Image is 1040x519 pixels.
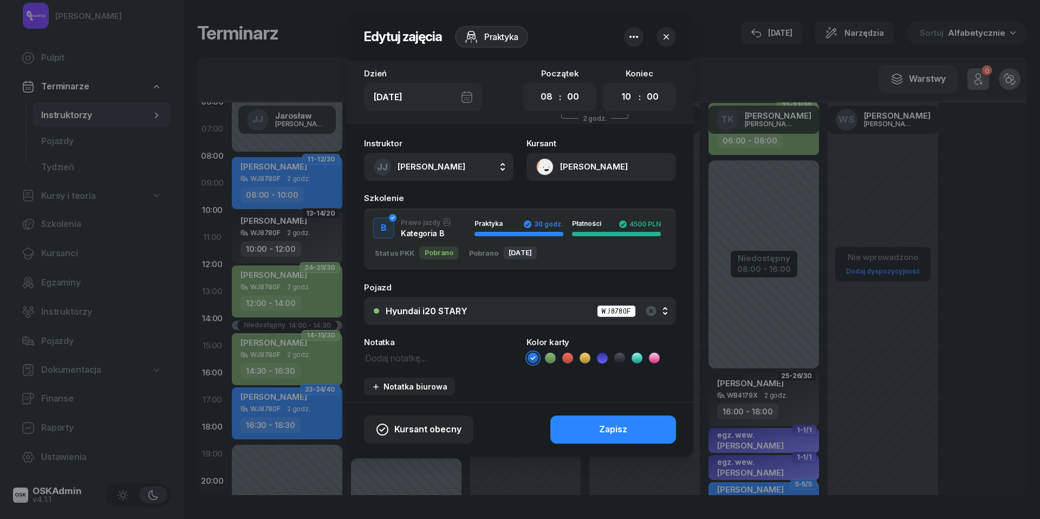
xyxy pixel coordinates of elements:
[526,153,676,181] button: [PERSON_NAME]
[639,90,641,103] div: :
[386,307,467,315] div: Hyundai i20 STARY
[398,161,465,172] span: [PERSON_NAME]
[364,416,473,444] button: Kursant obecny
[559,90,561,103] div: :
[364,378,455,395] button: Notatka biurowa
[394,423,461,437] span: Kursant obecny
[377,163,388,172] span: JJ
[364,153,513,181] button: JJ[PERSON_NAME]
[597,305,636,317] div: WJ8780F
[372,382,447,391] div: Notatka biurowa
[364,28,442,46] h2: Edytuj zajęcia
[550,416,676,444] button: Zapisz
[599,423,627,437] div: Zapisz
[364,297,676,325] button: Hyundai i20 STARYWJ8780F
